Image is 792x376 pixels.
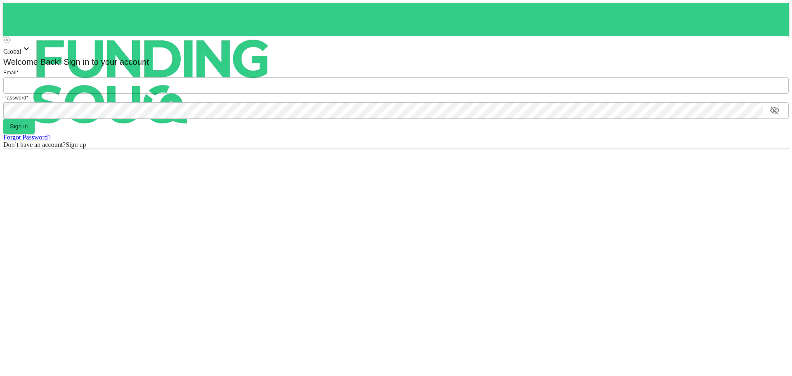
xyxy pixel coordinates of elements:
[3,134,51,141] a: Forgot Password?
[3,44,789,55] div: Global
[3,70,16,76] span: Email
[3,3,300,160] img: logo
[3,119,35,134] button: Sign in
[3,57,61,66] span: Welcome Back!
[61,57,149,66] span: Sign in to your account
[3,3,789,36] a: logo
[3,141,66,148] span: Don’t have an account?
[3,95,26,101] span: Password
[66,141,86,148] span: Sign up
[3,102,763,119] input: password
[3,77,789,94] input: email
